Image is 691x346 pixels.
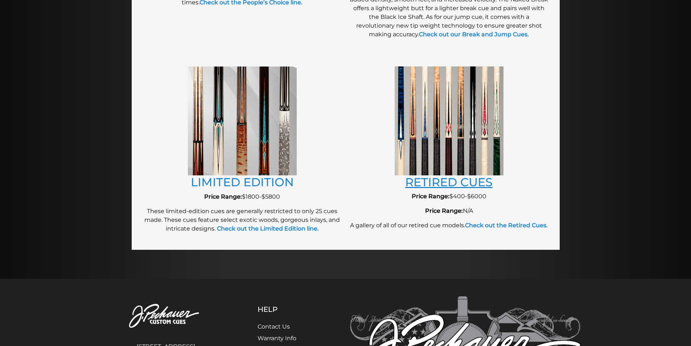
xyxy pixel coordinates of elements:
[111,296,222,337] img: Pechauer Custom Cues
[419,31,529,38] a: Check out our Break and Jump Cues.
[405,175,493,189] a: RETIRED CUES
[425,207,463,214] strong: Price Range:
[258,305,314,314] h5: Help
[258,323,290,330] a: Contact Us
[349,192,549,201] p: $400-$6000
[143,207,342,233] p: These limited-edition cues are generally restricted to only 25 cues made. These cues feature sele...
[143,192,342,201] p: $1800-$5800
[349,221,549,230] p: A gallery of all of our retired cue models.
[191,175,294,189] a: LIMITED EDITION
[465,222,548,229] a: Check out the Retired Cues.
[217,225,319,232] strong: Check out the Limited Edition line.
[258,335,296,342] a: Warranty Info
[215,225,319,232] a: Check out the Limited Edition line.
[412,193,449,200] strong: Price Range:
[204,193,242,200] strong: Price Range:
[349,207,549,215] p: N/A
